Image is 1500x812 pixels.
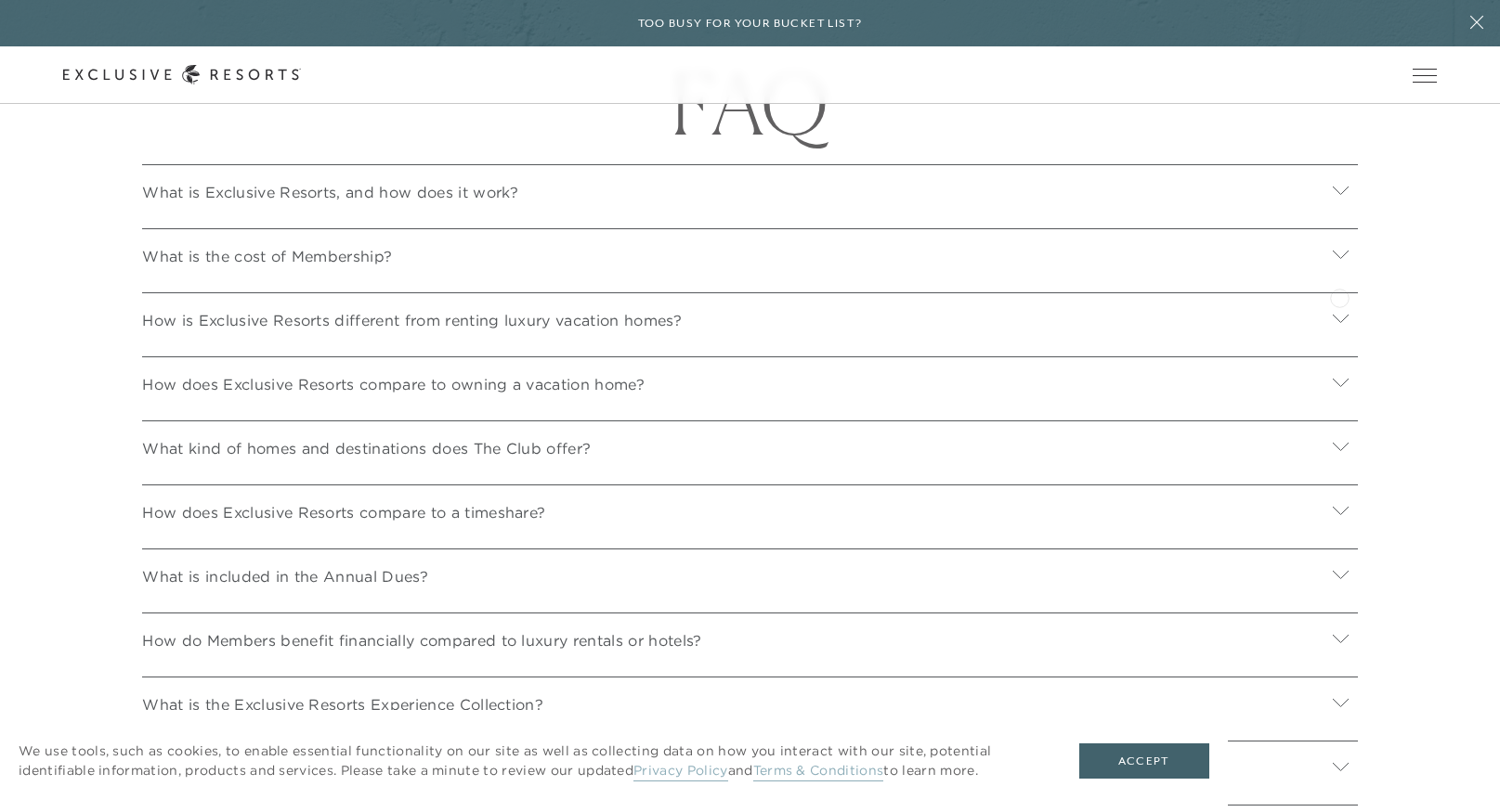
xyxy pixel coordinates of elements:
[19,741,1042,780] p: We use tools, such as cookies, to enable essential functionality on our site as well as collectin...
[142,693,543,715] p: What is the Exclusive Resorts Experience Collection?
[142,181,518,203] p: What is Exclusive Resorts, and how does it work?
[142,565,428,587] p: What is included in the Annual Dues?
[142,373,645,395] p: How does Exclusive Resorts compare to owning a vacation home?
[142,501,545,523] p: How does Exclusive Resorts compare to a timeshare?
[142,309,681,331] p: How is Exclusive Resorts different from renting luxury vacation homes?
[142,245,392,267] p: What is the cost of Membership?
[633,762,727,781] a: Privacy Policy
[126,62,1375,146] h1: FAQ
[638,15,863,32] h6: Too busy for your bucket list?
[142,629,701,651] p: How do Members benefit financially compared to luxury rentals or hotels?
[1079,743,1209,779] button: Accept
[142,437,591,459] p: What kind of homes and destinations does The Club offer?
[1413,69,1437,82] button: Open navigation
[753,762,884,781] a: Terms & Conditions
